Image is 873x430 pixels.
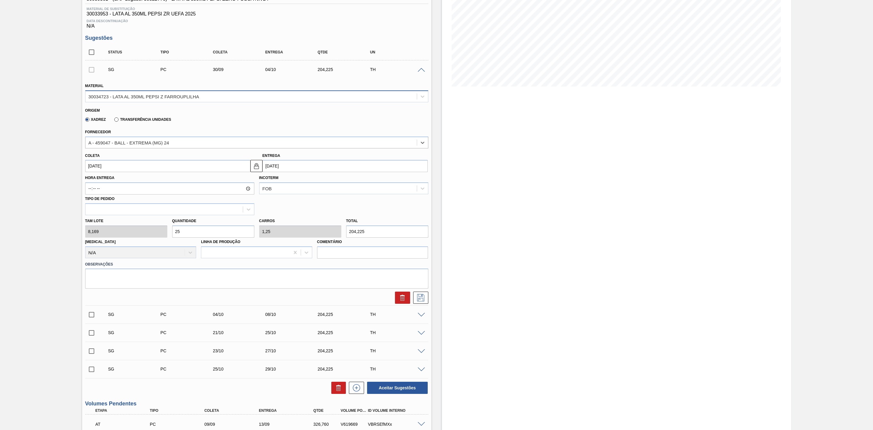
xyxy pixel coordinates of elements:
div: VBRSEfMXx [366,422,429,427]
label: Entrega [263,154,280,158]
div: Nova sugestão [346,382,364,394]
div: 13/09/2025 [257,422,320,427]
h3: Volumes Pendentes [85,401,428,407]
div: 204,225 [316,367,376,371]
div: TH [369,348,429,353]
label: Tipo de pedido [85,197,115,201]
div: TH [369,67,429,72]
div: Etapa [94,408,157,413]
label: Coleta [85,154,100,158]
div: Pedido de Compra [159,312,219,317]
div: 04/10/2025 [264,67,324,72]
label: Xadrez [85,117,106,122]
div: Entrega [257,408,320,413]
div: 08/10/2025 [264,312,324,317]
label: Hora Entrega [85,174,254,182]
div: 204,225 [316,312,376,317]
div: Coleta [211,50,271,54]
label: Carros [259,219,275,223]
div: V619669 [339,422,369,427]
div: Sugestão Criada [107,330,167,335]
div: Sugestão Criada [107,348,167,353]
div: 21/10/2025 [211,330,271,335]
label: Material [85,84,104,88]
div: A - 459047 - BALL - EXTREMA (MG) 24 [89,140,169,145]
label: Total [346,219,358,223]
div: Coleta [203,408,266,413]
button: locked [250,160,263,172]
div: N/A [85,17,428,29]
div: Aceitar Sugestões [364,381,428,394]
label: Origem [85,108,100,113]
div: 29/10/2025 [264,367,324,371]
div: Salvar Sugestão [410,292,428,304]
div: FOB [263,186,272,191]
div: 204,225 [316,348,376,353]
div: Status [107,50,167,54]
h3: Sugestões [85,35,428,41]
div: 09/09/2025 [203,422,266,427]
input: dd/mm/yyyy [263,160,428,172]
div: Sugestão Criada [107,367,167,371]
div: Tipo [148,408,211,413]
div: TH [369,312,429,317]
div: Pedido de Compra [159,348,219,353]
label: Transferência Unidades [114,117,171,122]
div: Pedido de Compra [148,422,211,427]
div: 30/09/2025 [211,67,271,72]
div: Sugestão Criada [107,312,167,317]
div: Entrega [264,50,324,54]
img: locked [253,162,260,170]
div: 204,225 [316,330,376,335]
div: Volume Portal [339,408,369,413]
label: [MEDICAL_DATA] [85,240,116,244]
span: 30033953 - LATA AL 350ML PEPSI ZR UEFA 2025 [87,11,427,17]
div: Qtde [316,50,376,54]
p: AT [95,422,155,427]
div: Qtde [312,408,342,413]
div: 204,225 [316,67,376,72]
label: Quantidade [172,219,196,223]
div: 04/10/2025 [211,312,271,317]
label: Tam lote [85,217,167,225]
div: 23/10/2025 [211,348,271,353]
button: Aceitar Sugestões [367,382,428,394]
span: Material de Substituição [87,7,427,11]
label: Linha de Produção [201,240,240,244]
div: Pedido de Compra [159,67,219,72]
div: Excluir Sugestões [328,382,346,394]
div: UN [369,50,429,54]
label: Observações [85,260,428,269]
div: Pedido de Compra [159,367,219,371]
div: 326,760 [312,422,342,427]
div: 27/10/2025 [264,348,324,353]
div: Pedido de Compra [159,330,219,335]
div: 30034723 - LATA AL 350ML PEPSI Z FARROUPLILHA [89,94,199,99]
label: Comentário [317,238,428,246]
label: Incoterm [259,176,279,180]
div: Excluir Sugestão [392,292,410,304]
input: dd/mm/yyyy [85,160,250,172]
div: TH [369,367,429,371]
label: Fornecedor [85,130,111,134]
div: 25/10/2025 [211,367,271,371]
div: Tipo [159,50,219,54]
div: 25/10/2025 [264,330,324,335]
div: Id Volume Interno [366,408,429,413]
div: TH [369,330,429,335]
div: Sugestão Criada [107,67,167,72]
span: Data Descontinuação [87,19,427,23]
